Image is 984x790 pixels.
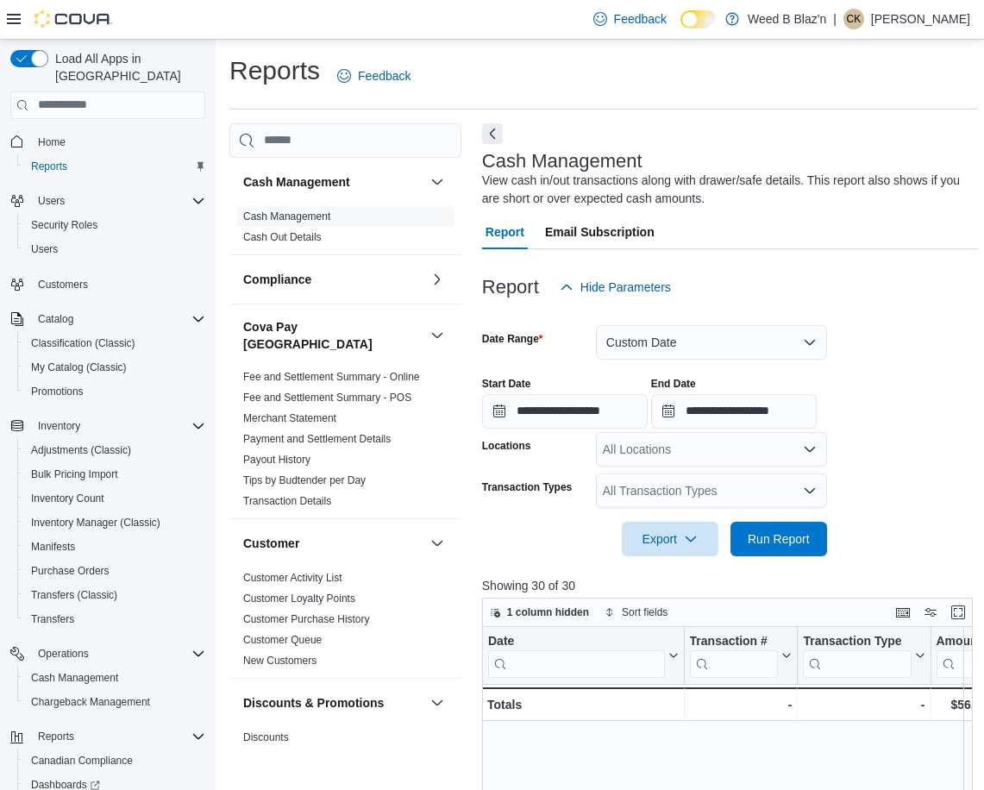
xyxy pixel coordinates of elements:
[34,10,112,28] img: Cova
[48,50,205,85] span: Load All Apps in [GEOGRAPHIC_DATA]
[31,191,72,211] button: Users
[24,585,124,605] a: Transfers (Classic)
[843,9,864,29] div: Crystal Kuranyi
[507,605,589,619] span: 1 column hidden
[243,173,350,191] h3: Cash Management
[803,484,817,498] button: Open list of options
[24,536,82,557] a: Manifests
[17,462,212,486] button: Bulk Pricing Import
[243,454,310,466] a: Payout History
[243,473,366,487] span: Tips by Budtender per Day
[31,516,160,530] span: Inventory Manager (Classic)
[17,690,212,714] button: Chargeback Management
[803,633,911,649] div: Transaction Type
[38,419,80,433] span: Inventory
[651,377,696,391] label: End Date
[17,666,212,690] button: Cash Management
[229,206,461,254] div: Cash Management
[3,129,212,154] button: Home
[243,318,423,353] button: Cova Pay [GEOGRAPHIC_DATA]
[31,540,75,554] span: Manifests
[482,377,531,391] label: Start Date
[31,274,95,295] a: Customers
[17,607,212,631] button: Transfers
[689,633,778,649] div: Transaction #
[24,609,205,630] span: Transfers
[17,355,212,379] button: My Catalog (Classic)
[243,173,423,191] button: Cash Management
[243,392,411,404] a: Fee and Settlement Summary - POS
[24,609,81,630] a: Transfers
[614,10,667,28] span: Feedback
[482,332,543,346] label: Date Range
[680,28,681,29] span: Dark Mode
[243,633,322,647] span: Customer Queue
[24,561,205,581] span: Purchase Orders
[553,270,678,304] button: Hide Parameters
[229,367,461,518] div: Cova Pay [GEOGRAPHIC_DATA]
[243,271,311,288] h3: Compliance
[488,633,665,677] div: Date
[31,132,72,153] a: Home
[31,612,74,626] span: Transfers
[31,588,117,602] span: Transfers (Classic)
[748,530,810,548] span: Run Report
[24,536,205,557] span: Manifests
[31,467,118,481] span: Bulk Pricing Import
[598,602,674,623] button: Sort fields
[243,612,370,626] span: Customer Purchase History
[24,464,125,485] a: Bulk Pricing Import
[482,394,648,429] input: Press the down key to open a popover containing a calendar.
[3,189,212,213] button: Users
[24,239,65,260] a: Users
[24,512,205,533] span: Inventory Manager (Classic)
[243,571,342,585] span: Customer Activity List
[31,492,104,505] span: Inventory Count
[730,522,827,556] button: Run Report
[17,331,212,355] button: Classification (Classic)
[31,643,205,664] span: Operations
[31,726,81,747] button: Reports
[243,412,336,424] a: Merchant Statement
[482,439,531,453] label: Locations
[31,754,133,768] span: Canadian Compliance
[24,750,205,771] span: Canadian Compliance
[243,731,289,743] a: Discounts
[31,160,67,173] span: Reports
[689,694,792,715] div: -
[689,633,778,677] div: Transaction # URL
[17,379,212,404] button: Promotions
[243,231,322,243] a: Cash Out Details
[482,123,503,144] button: Next
[31,191,205,211] span: Users
[38,135,66,149] span: Home
[31,309,80,329] button: Catalog
[833,9,837,29] p: |
[243,592,355,605] span: Customer Loyalty Points
[482,577,978,594] p: Showing 30 of 30
[243,654,317,668] span: New Customers
[3,307,212,331] button: Catalog
[17,438,212,462] button: Adjustments (Classic)
[24,215,205,235] span: Security Roles
[243,453,310,467] span: Payout History
[24,333,205,354] span: Classification (Classic)
[24,464,205,485] span: Bulk Pricing Import
[31,416,205,436] span: Inventory
[622,605,667,619] span: Sort fields
[748,9,826,29] p: Weed B Blaz'n
[3,642,212,666] button: Operations
[427,533,448,554] button: Customer
[482,277,539,298] h3: Report
[586,2,674,36] a: Feedback
[24,156,205,177] span: Reports
[24,215,104,235] a: Security Roles
[487,694,679,715] div: Totals
[580,279,671,296] span: Hide Parameters
[31,273,205,295] span: Customers
[38,194,65,208] span: Users
[330,59,417,93] a: Feedback
[243,535,299,552] h3: Customer
[596,325,827,360] button: Custom Date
